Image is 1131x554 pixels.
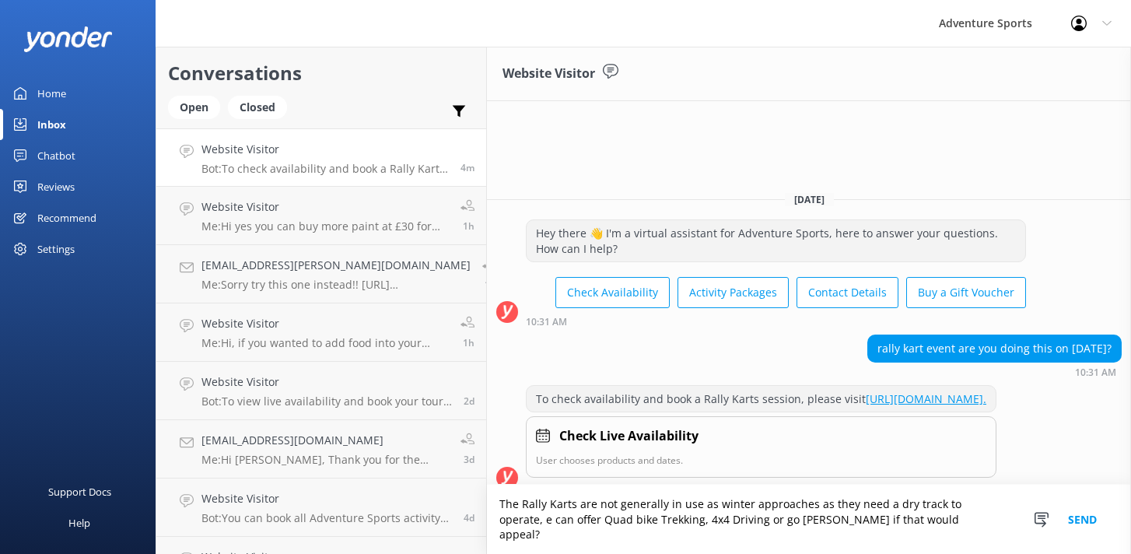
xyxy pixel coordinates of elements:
div: Help [68,507,90,538]
h2: Conversations [168,58,474,88]
a: [URL][DOMAIN_NAME]. [866,391,986,406]
div: Sep 15 2025 10:31am (UTC +01:00) Europe/London [867,366,1122,377]
h4: Website Visitor [201,373,452,391]
div: Recommend [37,202,96,233]
span: Sep 15 2025 10:31am (UTC +01:00) Europe/London [460,161,474,174]
a: Website VisitorBot:To check availability and book a Rally Karts session, please visit [URL][DOMAI... [156,128,486,187]
div: Reviews [37,171,75,202]
div: Chatbot [37,140,75,171]
h4: Website Visitor [201,490,452,507]
a: Open [168,98,228,115]
span: Sep 11 2025 08:38pm (UTC +01:00) Europe/London [464,453,474,466]
strong: 10:31 AM [1075,368,1116,377]
span: Sep 15 2025 09:06am (UTC +01:00) Europe/London [463,219,474,233]
div: Sep 15 2025 10:31am (UTC +01:00) Europe/London [526,482,996,493]
strong: 10:31 AM [526,317,567,327]
span: [DATE] [785,193,834,206]
h4: [EMAIL_ADDRESS][DOMAIN_NAME] [201,432,449,449]
button: Send [1053,485,1112,554]
span: Sep 12 2025 07:32pm (UTC +01:00) Europe/London [464,394,474,408]
div: Support Docs [48,476,111,507]
div: Inbox [37,109,66,140]
h4: Website Visitor [201,315,449,332]
div: Closed [228,96,287,119]
a: Website VisitorBot:You can book all Adventure Sports activity packages online at: [URL][DOMAIN_NA... [156,479,486,537]
button: Check Availability [555,277,670,308]
p: User chooses products and dates. [536,453,986,468]
span: Sep 15 2025 09:05am (UTC +01:00) Europe/London [485,278,496,291]
p: Me: Hi, if you wanted to add food into your Paintball package, thats fine, the game finishes 30 m... [201,336,449,350]
div: Hey there 👋 I'm a virtual assistant for Adventure Sports, here to answer your questions. How can ... [527,220,1025,261]
a: Website VisitorBot:To view live availability and book your tour, please visit [URL][DOMAIN_NAME].2d [156,362,486,420]
h4: [EMAIL_ADDRESS][PERSON_NAME][DOMAIN_NAME] [201,257,471,274]
h4: Check Live Availability [559,426,699,447]
div: Sep 15 2025 10:31am (UTC +01:00) Europe/London [526,316,1026,327]
p: Bot: To view live availability and book your tour, please visit [URL][DOMAIN_NAME]. [201,394,452,408]
a: Closed [228,98,295,115]
a: [EMAIL_ADDRESS][DOMAIN_NAME]Me:Hi [PERSON_NAME], Thank you for the enquiry regarding proof of age... [156,420,486,479]
p: Bot: To check availability and book a Rally Karts session, please visit [URL][DOMAIN_NAME]. [201,162,449,176]
h4: Website Visitor [201,141,449,158]
button: Contact Details [797,277,898,308]
div: Home [37,78,66,109]
a: Website VisitorMe:Hi, if you wanted to add food into your Paintball package, thats fine, the game... [156,303,486,362]
div: Settings [37,233,75,265]
h3: Website Visitor [502,64,595,84]
div: rally kart event are you doing this on [DATE]? [868,335,1121,362]
span: Sep 11 2025 08:39am (UTC +01:00) Europe/London [464,511,474,524]
strong: 10:31 AM [526,483,567,493]
textarea: The Rally Karts are not generally in use as winter approaches as they need a dry track to operate... [487,485,1131,554]
div: To check availability and book a Rally Karts session, please visit [527,386,996,412]
a: [EMAIL_ADDRESS][PERSON_NAME][DOMAIN_NAME]Me:Sorry try this one instead!! [URL][DOMAIN_NAME]1h [156,245,486,303]
div: Open [168,96,220,119]
img: yonder-white-logo.png [23,26,113,52]
h4: Website Visitor [201,198,449,216]
p: Bot: You can book all Adventure Sports activity packages online at: [URL][DOMAIN_NAME]. Options i... [201,511,452,525]
p: Me: Hi yes you can buy more paint at £30 for 1000 paint balls, our packages are fully inclusive, ... [201,219,449,233]
button: Activity Packages [678,277,789,308]
p: Me: Sorry try this one instead!! [URL][DOMAIN_NAME] [201,278,471,292]
span: Sep 15 2025 09:04am (UTC +01:00) Europe/London [463,336,474,349]
button: Buy a Gift Voucher [906,277,1026,308]
p: Me: Hi [PERSON_NAME], Thank you for the enquiry regarding proof of age. A photo of a passport is ... [201,453,449,467]
a: Website VisitorMe:Hi yes you can buy more paint at £30 for 1000 paint balls, our packages are ful... [156,187,486,245]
